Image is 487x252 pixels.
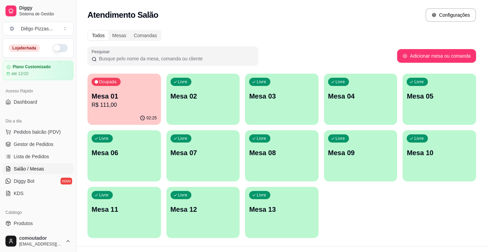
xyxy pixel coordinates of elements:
p: Livre [178,136,188,141]
div: Acesso Rápido [3,86,73,97]
span: Sistema de Gestão [19,11,71,17]
p: Mesa 06 [92,148,157,158]
button: LivreMesa 07 [166,130,240,181]
div: Loja fechada [9,44,40,52]
a: Plano Customizadoaté 12/10 [3,61,73,80]
button: LivreMesa 10 [403,130,476,181]
a: Lista de Pedidos [3,151,73,162]
span: KDS [14,190,24,197]
button: LivreMesa 05 [403,74,476,125]
button: LivreMesa 08 [245,130,319,181]
p: Mesa 10 [407,148,472,158]
p: Mesa 08 [249,148,314,158]
div: Todos [88,31,108,40]
span: Gestor de Pedidos [14,141,53,148]
p: R$ 111,00 [92,101,157,109]
button: Adicionar mesa ou comanda [397,49,476,63]
button: Select a team [3,22,73,35]
p: Mesa 07 [171,148,236,158]
p: Livre [257,192,266,198]
div: Mesas [108,31,130,40]
p: Livre [99,192,109,198]
article: Plano Customizado [13,64,51,70]
div: Comandas [130,31,161,40]
button: Alterar Status [53,44,68,52]
button: LivreMesa 04 [324,74,397,125]
span: Lista de Pedidos [14,153,49,160]
p: Mesa 01 [92,91,157,101]
button: LivreMesa 02 [166,74,240,125]
p: Livre [257,136,266,141]
p: Livre [414,136,424,141]
p: Livre [336,136,345,141]
button: Configurações [425,8,476,22]
button: LivreMesa 06 [87,130,161,181]
a: Gestor de Pedidos [3,139,73,150]
p: Mesa 12 [171,205,236,214]
button: LivreMesa 12 [166,187,240,238]
button: LivreMesa 11 [87,187,161,238]
span: Produtos [14,220,33,227]
h2: Atendimento Salão [87,10,158,20]
p: Mesa 03 [249,91,314,101]
button: comoutador[EMAIL_ADDRESS][DOMAIN_NAME] [3,233,73,249]
p: Mesa 09 [328,148,393,158]
button: OcupadaMesa 01R$ 111,0002:25 [87,74,161,125]
div: Diêgo Pizzas ... [21,25,53,32]
p: Mesa 02 [171,91,236,101]
p: Livre [336,79,345,85]
div: Dia a dia [3,116,73,127]
div: Catálogo [3,207,73,218]
article: até 12/10 [11,71,28,76]
a: KDS [3,188,73,199]
p: Livre [178,79,188,85]
span: Diggy Bot [14,178,35,184]
a: Salão / Mesas [3,163,73,174]
p: Livre [178,192,188,198]
p: Mesa 05 [407,91,472,101]
p: Mesa 04 [328,91,393,101]
p: Livre [414,79,424,85]
button: Pedidos balcão (PDV) [3,127,73,137]
span: [EMAIL_ADDRESS][DOMAIN_NAME] [19,241,63,247]
label: Pesquisar [92,49,112,55]
button: LivreMesa 03 [245,74,319,125]
p: Livre [257,79,266,85]
span: Diggy [19,5,71,11]
p: Mesa 13 [249,205,314,214]
a: Produtos [3,218,73,229]
span: Salão / Mesas [14,165,44,172]
span: Dashboard [14,99,37,105]
p: Ocupada [99,79,117,85]
input: Pesquisar [97,55,254,62]
p: Livre [99,136,109,141]
a: Diggy Botnovo [3,176,73,187]
p: 02:25 [147,115,157,121]
button: LivreMesa 13 [245,187,319,238]
span: D [9,25,15,32]
a: Dashboard [3,97,73,107]
p: Mesa 11 [92,205,157,214]
button: LivreMesa 09 [324,130,397,181]
span: comoutador [19,235,63,241]
span: Pedidos balcão (PDV) [14,129,61,135]
a: DiggySistema de Gestão [3,3,73,19]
